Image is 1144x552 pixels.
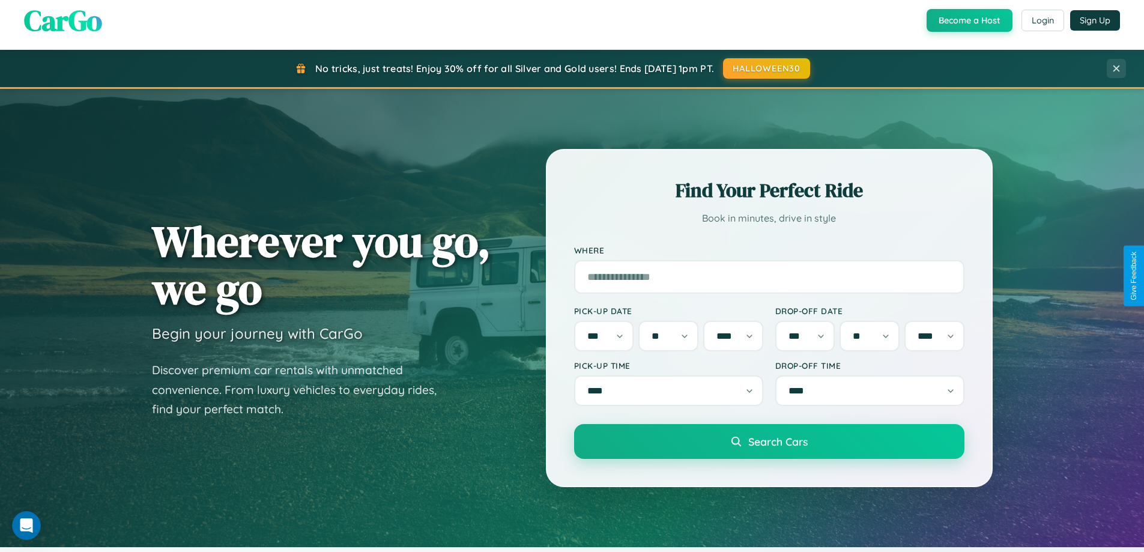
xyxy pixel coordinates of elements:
button: HALLOWEEN30 [723,58,810,79]
iframe: Intercom live chat [12,511,41,540]
label: Drop-off Time [775,360,964,371]
h2: Find Your Perfect Ride [574,177,964,204]
button: Become a Host [927,9,1012,32]
label: Drop-off Date [775,306,964,316]
span: Search Cars [748,435,808,448]
label: Pick-up Date [574,306,763,316]
p: Book in minutes, drive in style [574,210,964,227]
button: Search Cars [574,424,964,459]
h3: Begin your journey with CarGo [152,324,363,342]
p: Discover premium car rentals with unmatched convenience. From luxury vehicles to everyday rides, ... [152,360,452,419]
button: Sign Up [1070,10,1120,31]
button: Login [1021,10,1064,31]
label: Pick-up Time [574,360,763,371]
div: Give Feedback [1130,252,1138,300]
span: No tricks, just treats! Enjoy 30% off for all Silver and Gold users! Ends [DATE] 1pm PT. [315,62,714,74]
label: Where [574,245,964,255]
h1: Wherever you go, we go [152,217,491,312]
span: CarGo [24,1,102,40]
